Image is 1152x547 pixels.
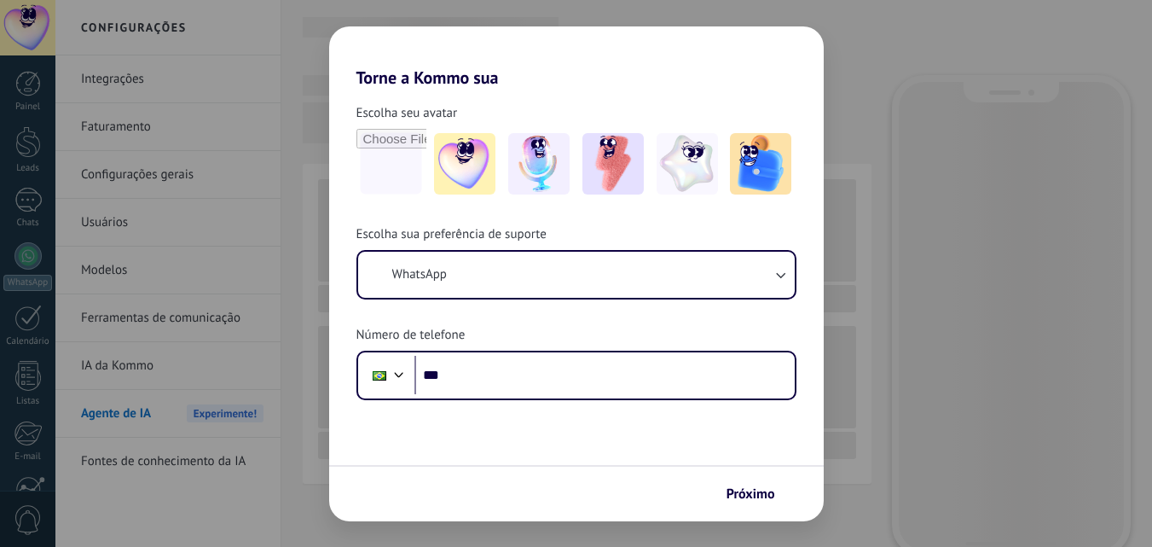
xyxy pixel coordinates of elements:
img: -1.jpeg [434,133,495,195]
button: Próximo [719,480,798,509]
span: Número de telefone [356,327,466,344]
span: Próximo [727,488,775,500]
img: -2.jpeg [508,133,570,195]
h2: Torne a Kommo sua [329,26,824,88]
span: WhatsApp [392,266,447,283]
img: -3.jpeg [582,133,644,195]
span: Escolha sua preferência de suporte [356,226,547,243]
img: -4.jpeg [657,133,718,195]
img: -5.jpeg [730,133,791,195]
button: WhatsApp [358,252,795,298]
span: Escolha seu avatar [356,105,458,122]
div: Brazil: + 55 [363,358,396,393]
